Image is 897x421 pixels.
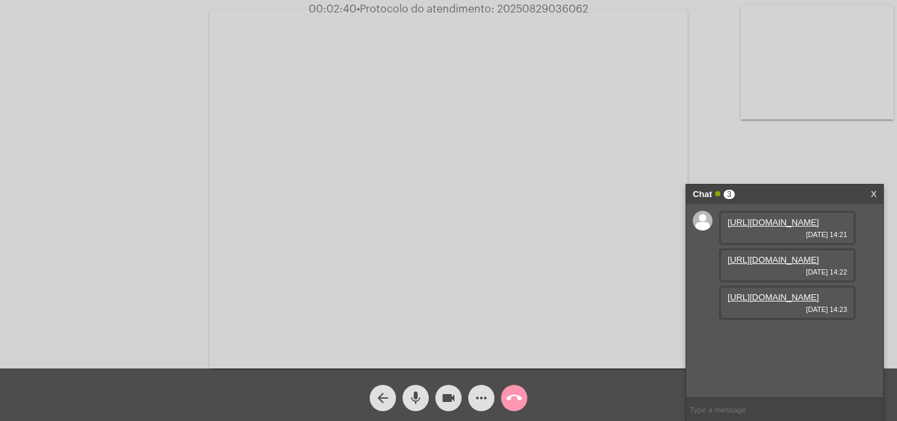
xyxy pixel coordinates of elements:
[728,217,819,227] a: [URL][DOMAIN_NAME]
[871,185,877,204] a: X
[357,4,588,14] span: Protocolo do atendimento: 20250829036062
[686,398,883,421] input: Type a message
[375,390,391,406] mat-icon: arrow_back
[309,4,357,14] span: 00:02:40
[728,255,819,265] a: [URL][DOMAIN_NAME]
[693,185,712,204] strong: Chat
[715,191,720,196] span: Online
[357,4,360,14] span: •
[724,190,735,199] span: 3
[506,390,522,406] mat-icon: call_end
[408,390,424,406] mat-icon: mic
[728,231,847,238] span: [DATE] 14:21
[728,292,819,302] a: [URL][DOMAIN_NAME]
[728,305,847,313] span: [DATE] 14:23
[473,390,489,406] mat-icon: more_horiz
[441,390,456,406] mat-icon: videocam
[728,268,847,276] span: [DATE] 14:22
